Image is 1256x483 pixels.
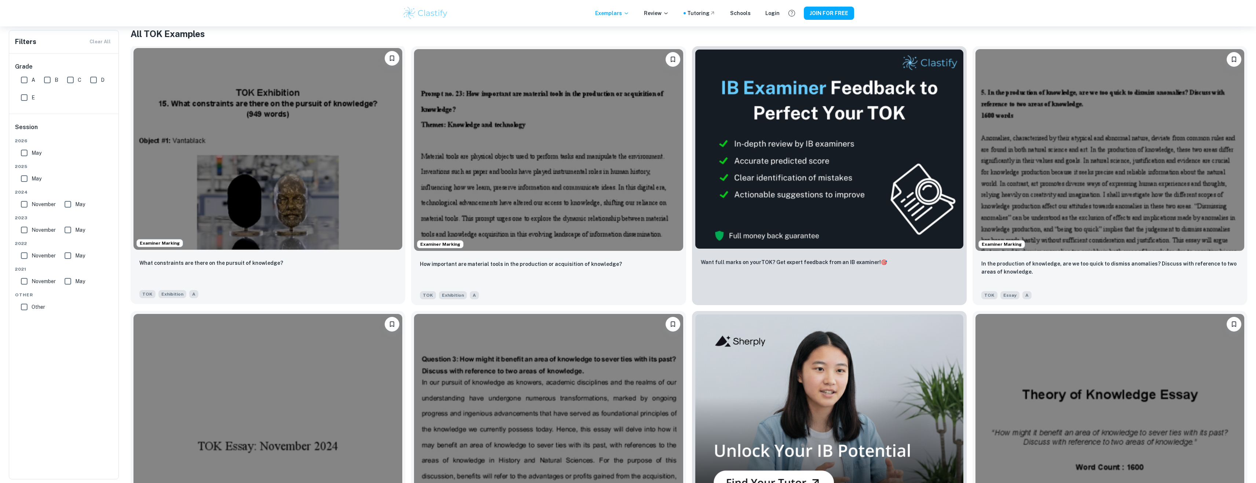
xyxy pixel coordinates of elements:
p: Want full marks on your TOK ? Get expert feedback from an IB examiner! [701,258,887,266]
img: Thumbnail [695,49,964,249]
p: Exemplars [595,9,629,17]
span: A [32,76,35,84]
span: May [32,149,41,157]
span: May [75,277,85,285]
span: 2026 [15,138,113,144]
span: 🎯 [881,259,887,265]
p: Review [644,9,669,17]
span: Examiner Marking [137,240,183,246]
span: D [101,76,105,84]
h1: All TOK Examples [131,27,1247,40]
span: May [75,252,85,260]
button: Please log in to bookmark exemplars [1227,52,1241,67]
button: Please log in to bookmark exemplars [385,51,399,66]
span: May [32,175,41,183]
a: Examiner MarkingPlease log in to bookmark exemplarsWhat constraints are there on the pursuit of k... [131,46,405,305]
a: Examiner MarkingPlease log in to bookmark exemplarsHow important are material tools in the produc... [411,46,686,305]
span: C [78,76,81,84]
a: ThumbnailWant full marks on yourTOK? Get expert feedback from an IB examiner! [692,46,967,305]
span: May [75,226,85,234]
span: TOK [981,291,997,299]
span: November [32,200,56,208]
a: Tutoring [687,9,715,17]
span: November [32,226,56,234]
span: 2022 [15,240,113,247]
img: TOK Essay example thumbnail: In the production of knowledge, are we t [975,49,1244,251]
a: Login [765,9,780,17]
span: 2021 [15,266,113,272]
span: Other [32,303,45,311]
span: Examiner Marking [979,241,1025,248]
span: November [32,252,56,260]
span: TOK [139,290,155,298]
span: 2023 [15,215,113,221]
button: Help and Feedback [786,7,798,19]
p: In the production of knowledge, are we too quick to dismiss anomalies? Discuss with reference to ... [981,260,1238,276]
span: A [1022,291,1032,299]
span: B [55,76,58,84]
h6: Session [15,123,113,138]
span: Exhibition [158,290,186,298]
img: Clastify logo [402,6,449,21]
span: November [32,277,56,285]
span: A [189,290,198,298]
img: TOK Exhibition example thumbnail: What constraints are there on the pursui [133,48,402,250]
span: 2024 [15,189,113,195]
img: TOK Exhibition example thumbnail: How important are material tools in the [414,49,683,251]
span: Other [15,292,113,298]
span: 2025 [15,163,113,170]
button: Please log in to bookmark exemplars [666,52,680,67]
span: TOK [420,291,436,299]
button: JOIN FOR FREE [804,7,854,20]
span: E [32,94,35,102]
a: Examiner MarkingPlease log in to bookmark exemplarsIn the production of knowledge, are we too qui... [973,46,1247,305]
span: A [470,291,479,299]
button: Please log in to bookmark exemplars [666,317,680,332]
button: Please log in to bookmark exemplars [385,317,399,332]
h6: Filters [15,37,36,47]
span: May [75,200,85,208]
p: How important are material tools in the production or acquisition of knowledge? [420,260,622,268]
span: Exhibition [439,291,467,299]
button: Please log in to bookmark exemplars [1227,317,1241,332]
span: Examiner Marking [417,241,463,248]
p: What constraints are there on the pursuit of knowledge? [139,259,283,267]
a: Schools [730,9,751,17]
h6: Grade [15,62,113,71]
span: Essay [1000,291,1019,299]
